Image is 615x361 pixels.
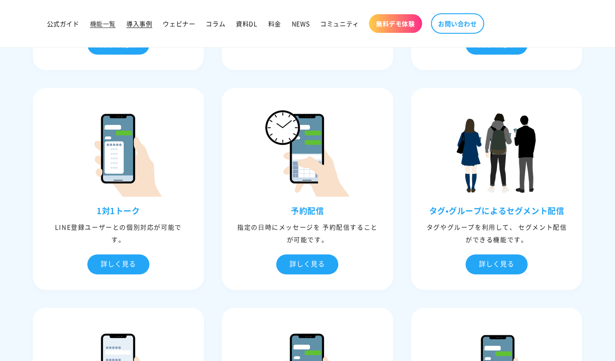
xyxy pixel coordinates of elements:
a: 料金 [263,14,286,33]
span: NEWS [292,20,309,28]
a: 資料DL [231,14,262,33]
span: 無料デモ体験 [376,20,415,28]
span: 機能一覧 [90,20,116,28]
a: コラム [200,14,231,33]
span: コミュニティ [320,20,359,28]
a: ウェビナー [157,14,200,33]
span: コラム [206,20,225,28]
a: コミュニティ [315,14,364,33]
span: 公式ガイド [47,20,79,28]
img: 予約配信 [263,108,352,197]
span: 資料DL [236,20,257,28]
h3: 1対1トーク [35,206,202,216]
div: 指定の⽇時にメッセージを 予約配信することが可能です。 [224,221,391,246]
a: 導入事例 [121,14,157,33]
div: 詳しく見る [87,254,149,274]
span: お問い合わせ [438,20,477,28]
span: ウェビナー [163,20,195,28]
div: タグやグループを利⽤して、 セグメント配信ができる機能です。 [413,221,580,246]
span: 料金 [268,20,281,28]
a: 公式ガイド [42,14,85,33]
div: 詳しく見る [276,254,338,274]
a: お問い合わせ [431,13,484,34]
a: 機能一覧 [85,14,121,33]
span: 導入事例 [126,20,152,28]
a: 無料デモ体験 [369,14,422,33]
h3: 予約配信 [224,206,391,216]
div: 詳しく見る [466,254,528,274]
div: LINE登録ユーザーとの個別対応が可能です。 [35,221,202,246]
h3: タグ•グループによるセグメント配信 [413,206,580,216]
a: NEWS [286,14,315,33]
img: タグ•グループによるセグメント配信 [452,108,541,197]
img: 1対1トーク [74,108,163,197]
